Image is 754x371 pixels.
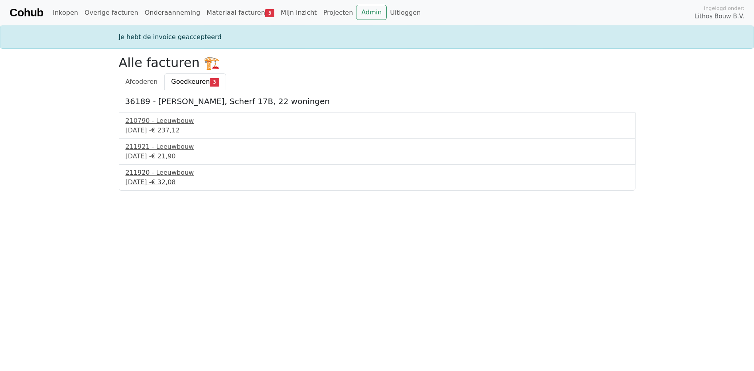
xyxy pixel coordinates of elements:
[126,178,629,187] div: [DATE] -
[210,78,219,86] span: 3
[119,73,165,90] a: Afcoderen
[278,5,320,21] a: Mijn inzicht
[320,5,356,21] a: Projecten
[81,5,142,21] a: Overige facturen
[125,97,629,106] h5: 36189 - [PERSON_NAME], Scherf 17B, 22 woningen
[114,32,640,42] div: Je hebt de invoice geaccepteerd
[695,12,744,21] span: Lithos Bouw B.V.
[119,55,636,70] h2: Alle facturen 🏗️
[164,73,226,90] a: Goedkeuren3
[126,78,158,85] span: Afcoderen
[126,168,629,187] a: 211920 - Leeuwbouw[DATE] -€ 32,08
[126,168,629,178] div: 211920 - Leeuwbouw
[126,116,629,126] div: 210790 - Leeuwbouw
[387,5,424,21] a: Uitloggen
[10,3,43,22] a: Cohub
[126,126,629,135] div: [DATE] -
[142,5,203,21] a: Onderaanneming
[151,152,175,160] span: € 21,90
[126,116,629,135] a: 210790 - Leeuwbouw[DATE] -€ 237,12
[151,178,175,186] span: € 32,08
[171,78,210,85] span: Goedkeuren
[151,126,179,134] span: € 237,12
[203,5,278,21] a: Materiaal facturen3
[49,5,81,21] a: Inkopen
[704,4,744,12] span: Ingelogd onder:
[265,9,274,17] span: 3
[126,152,629,161] div: [DATE] -
[356,5,387,20] a: Admin
[126,142,629,161] a: 211921 - Leeuwbouw[DATE] -€ 21,90
[126,142,629,152] div: 211921 - Leeuwbouw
